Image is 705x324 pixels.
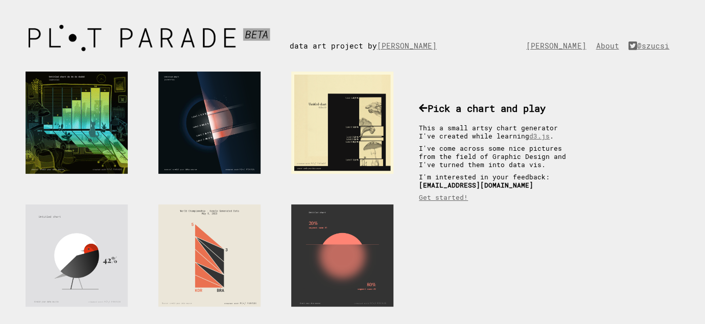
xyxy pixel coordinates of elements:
[419,144,577,169] p: I've come across some nice pictures from the field of Graphic Design and I've turned them into da...
[419,173,577,189] p: I'm interested in your feedback:
[596,41,624,51] a: About
[419,181,533,189] b: [EMAIL_ADDRESS][DOMAIN_NAME]
[628,41,674,51] a: @szucsi
[419,102,577,114] h3: Pick a chart and play
[377,41,441,51] a: [PERSON_NAME]
[419,193,468,201] a: Get started!
[526,41,591,51] a: [PERSON_NAME]
[289,20,452,51] div: data art project by
[419,124,577,140] p: This a small artsy chart generator I've created while learning .
[529,132,550,140] a: d3.js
